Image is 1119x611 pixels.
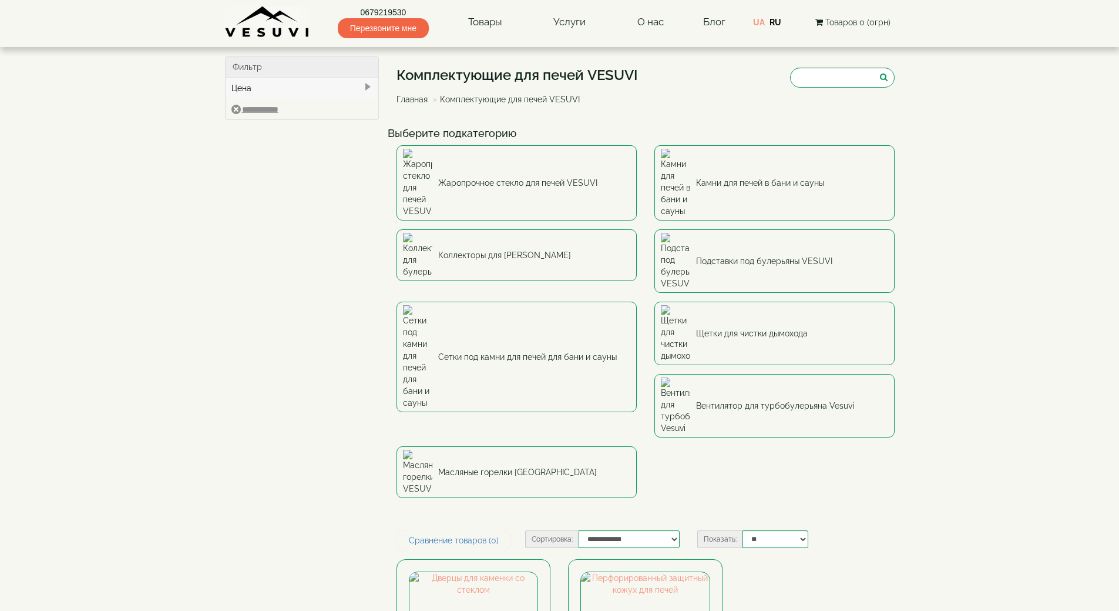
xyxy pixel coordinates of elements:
[753,18,765,27] a: UA
[396,446,637,498] a: Масляные горелки VESUVI Масляные горелки [GEOGRAPHIC_DATA]
[661,233,690,289] img: Подставки под булерьяны VESUVI
[396,229,637,281] a: Коллекторы для булерьянов Коллекторы для [PERSON_NAME]
[396,145,637,221] a: Жаропрочное стекло для печей VESUVI Жаропрочное стекло для печей VESUVI
[654,302,895,365] a: Щетки для чистки дымохода Щетки для чистки дымохода
[812,16,894,29] button: Товаров 0 (0грн)
[403,450,432,495] img: Масляные горелки VESUVI
[654,145,895,221] a: Камни для печей в бани и сауны Камни для печей в бани и сауны
[396,530,511,550] a: Сравнение товаров (0)
[396,68,638,83] h1: Комплектующие для печей VESUVI
[396,95,428,104] a: Главная
[430,94,580,105] li: Комплектующие для печей VESUVI
[825,18,891,27] span: Товаров 0 (0грн)
[525,530,579,548] label: Сортировка:
[661,305,690,362] img: Щетки для чистки дымохода
[226,56,379,78] div: Фильтр
[703,16,725,28] a: Блог
[654,374,895,438] a: Вентилятор для турбобулерьяна Vesuvi Вентилятор для турбобулерьяна Vesuvi
[338,18,429,38] span: Перезвоните мне
[542,9,597,36] a: Услуги
[456,9,514,36] a: Товары
[396,302,637,412] a: Сетки под камни для печей для бани и сауны Сетки под камни для печей для бани и сауны
[388,128,903,139] h4: Выберите подкатегорию
[403,149,432,217] img: Жаропрочное стекло для печей VESUVI
[769,18,781,27] a: RU
[661,149,690,217] img: Камни для печей в бани и сауны
[403,233,432,278] img: Коллекторы для булерьянов
[654,229,895,293] a: Подставки под булерьяны VESUVI Подставки под булерьяны VESUVI
[403,305,432,409] img: Сетки под камни для печей для бани и сауны
[226,78,379,98] div: Цена
[697,530,742,548] label: Показать:
[626,9,676,36] a: О нас
[661,378,690,434] img: Вентилятор для турбобулерьяна Vesuvi
[225,6,310,38] img: Завод VESUVI
[338,6,429,18] a: 0679219530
